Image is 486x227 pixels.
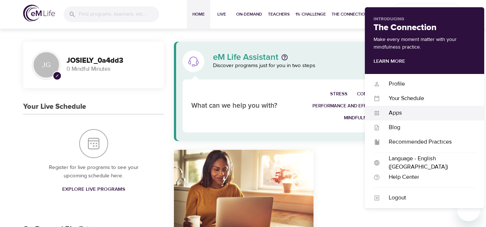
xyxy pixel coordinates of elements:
h3: JOSIELY_0a4dd3 [67,57,155,65]
p: Make every moment matter with your mindfulness practice. [374,36,476,51]
span: Live [213,11,230,18]
span: Home [190,11,207,18]
div: Logout [380,194,476,202]
span: Compassion + Kindness [357,90,414,98]
div: Blog [380,123,476,132]
div: Profile [380,80,476,88]
span: The Connection [332,11,368,18]
p: What can we help you with? [191,101,291,111]
div: JG [32,50,61,79]
span: Stress [330,90,348,98]
span: On-Demand [236,11,262,18]
p: Introducing [374,16,476,22]
div: Language - English ([GEOGRAPHIC_DATA]) [380,154,476,171]
button: Performance and Effectiveness [308,100,399,112]
div: Recommended Practices [380,138,476,146]
div: Your Schedule [380,94,476,103]
button: Mindfulness [339,112,380,124]
img: Your Live Schedule [79,129,108,158]
span: Explore Live Programs [62,185,125,194]
img: eM Life Assistant [188,55,199,67]
span: 1% Challenge [295,11,326,18]
span: Teachers [268,11,290,18]
input: Find programs, teachers, etc... [79,7,159,22]
a: Explore Live Programs [59,183,128,196]
div: Apps [380,109,476,117]
span: Mindfulness [344,114,375,122]
p: 0 Mindful Minutes [67,65,155,73]
h3: Your Live Schedule [23,103,86,111]
a: Learn More [374,58,405,65]
button: Stress [325,88,352,100]
iframe: Button to launch messaging window [457,198,480,221]
p: eM Life Assistant [213,53,278,62]
p: Discover programs just for you in two steps [213,62,453,70]
img: logo [23,5,55,22]
h2: The Connection [374,22,476,33]
span: Performance and Effectiveness [312,102,395,110]
button: Compassion + Kindness [352,88,419,100]
p: Register for live programs to see your upcoming schedule here. [38,164,149,180]
div: Help Center [380,173,476,181]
